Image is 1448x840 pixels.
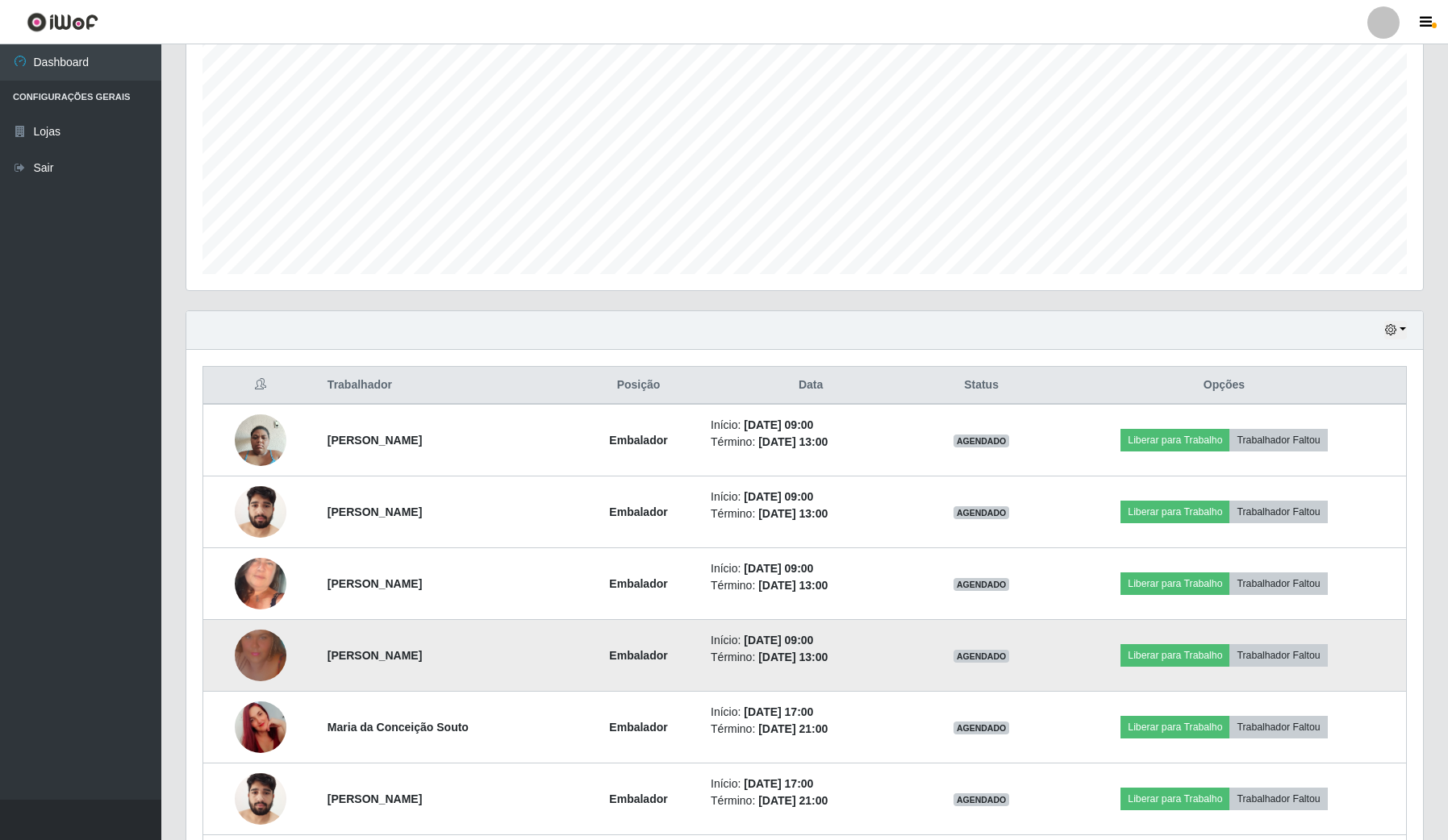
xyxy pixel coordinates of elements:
[609,649,667,662] strong: Embalador
[1120,501,1229,523] button: Liberar para Trabalho
[1229,429,1327,451] button: Trabalhador Faltou
[711,792,911,809] li: Término:
[27,12,98,32] img: CoreUI Logo
[235,609,286,701] img: 1750247138139.jpeg
[235,528,286,640] img: 1746889140072.jpeg
[954,793,1010,806] span: AGENDADO
[954,435,1010,447] span: AGENDADO
[744,705,813,718] time: [DATE] 17:00
[1229,501,1327,523] button: Trabalhador Faltou
[1120,429,1229,451] button: Liberar para Trabalho
[328,577,422,590] strong: [PERSON_NAME]
[576,367,701,405] th: Posição
[1120,788,1229,810] button: Liberar para Trabalho
[758,435,828,448] time: [DATE] 13:00
[328,792,422,805] strong: [PERSON_NAME]
[1229,716,1327,738] button: Trabalhador Faltou
[711,632,911,649] li: Início:
[758,579,828,592] time: [DATE] 13:00
[318,367,576,405] th: Trabalhador
[235,764,286,833] img: 1753109015697.jpeg
[1229,644,1327,667] button: Trabalhador Faltou
[744,418,813,431] time: [DATE] 09:00
[701,367,920,405] th: Data
[711,577,911,594] li: Término:
[328,505,422,518] strong: [PERSON_NAME]
[711,721,911,738] li: Término:
[758,507,828,520] time: [DATE] 13:00
[1229,788,1327,810] button: Trabalhador Faltou
[954,721,1010,734] span: AGENDADO
[758,651,828,663] time: [DATE] 13:00
[328,649,422,662] strong: [PERSON_NAME]
[711,704,911,721] li: Início:
[711,560,911,577] li: Início:
[758,722,828,735] time: [DATE] 21:00
[609,792,667,805] strong: Embalador
[235,405,286,474] img: 1731584937097.jpeg
[711,505,911,522] li: Término:
[744,777,813,790] time: [DATE] 17:00
[711,417,911,434] li: Início:
[235,681,286,773] img: 1746815738665.jpeg
[1229,572,1327,595] button: Trabalhador Faltou
[711,489,911,505] li: Início:
[758,794,828,807] time: [DATE] 21:00
[609,434,667,447] strong: Embalador
[1120,644,1229,667] button: Liberar para Trabalho
[1120,572,1229,595] button: Liberar para Trabalho
[744,634,813,647] time: [DATE] 09:00
[711,776,911,792] li: Início:
[609,505,667,518] strong: Embalador
[609,721,667,734] strong: Embalador
[235,477,286,546] img: 1753109015697.jpeg
[1120,716,1229,738] button: Liberar para Trabalho
[744,490,813,503] time: [DATE] 09:00
[954,506,1010,519] span: AGENDADO
[920,367,1042,405] th: Status
[328,721,469,734] strong: Maria da Conceição Souto
[328,434,422,447] strong: [PERSON_NAME]
[954,650,1010,663] span: AGENDADO
[954,578,1010,591] span: AGENDADO
[711,434,911,451] li: Término:
[1042,367,1407,405] th: Opções
[744,562,813,575] time: [DATE] 09:00
[609,577,667,590] strong: Embalador
[711,649,911,666] li: Término:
